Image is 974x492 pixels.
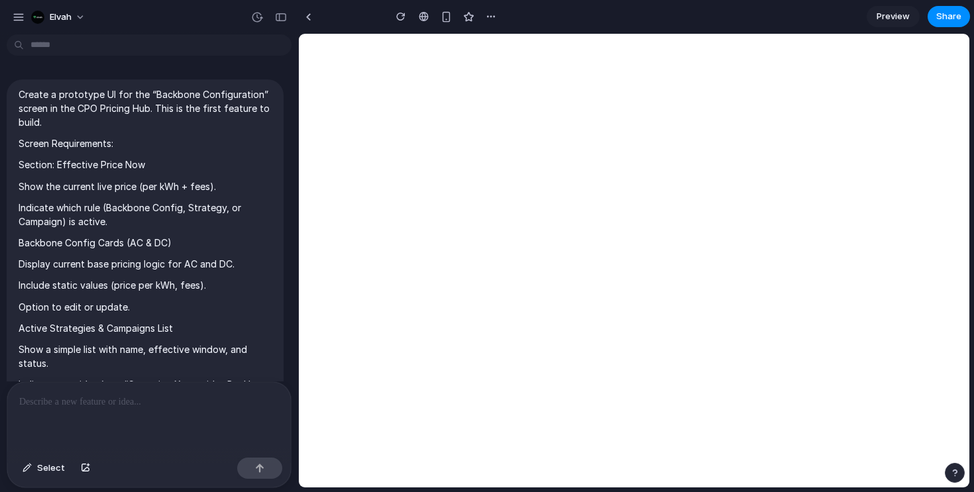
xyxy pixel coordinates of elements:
p: Show the current live price (per kWh + fees). [19,179,272,193]
span: Select [37,462,65,475]
p: Display current base pricing logic for AC and DC. [19,257,272,271]
p: Active Strategies & Campaigns List [19,321,272,335]
p: Create a prototype UI for the “Backbone Configuration” screen in the CPO Pricing Hub. This is the... [19,87,272,129]
button: Elvah [26,7,92,28]
p: Option to edit or update. [19,300,272,314]
p: Section: Effective Price Now [19,158,272,172]
span: Preview [877,10,910,23]
button: Share [928,6,970,27]
p: Indicate which rule (Backbone Config, Strategy, or Campaign) is active. [19,201,272,228]
button: Select [16,458,72,479]
p: Screen Requirements: [19,136,272,150]
span: Elvah [50,11,72,24]
p: Show a simple list with name, effective window, and status. [19,342,272,370]
p: Indicate overrides (e.g., “Campaign X overrides Backbone Config until DD/MM”). [19,377,272,405]
a: Preview [867,6,920,27]
p: Backbone Config Cards (AC & DC) [19,236,272,250]
p: Include static values (price per kWh, fees). [19,278,272,292]
span: Share [936,10,961,23]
